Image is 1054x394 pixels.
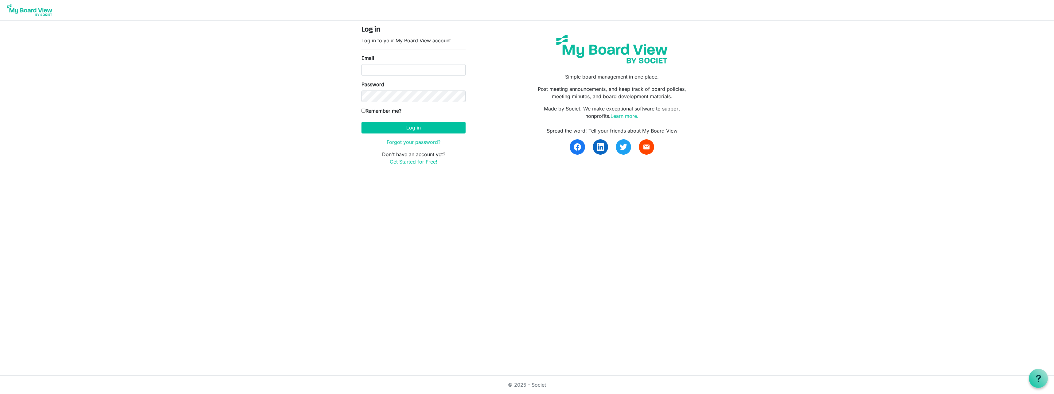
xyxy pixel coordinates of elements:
p: Made by Societ. We make exceptional software to support nonprofits. [532,105,693,120]
label: Email [361,54,374,62]
img: My Board View Logo [5,2,54,18]
label: Remember me? [361,107,401,114]
span: email [643,143,650,151]
a: Get Started for Free! [390,159,437,165]
a: © 2025 - Societ [508,382,546,388]
img: facebook.svg [574,143,581,151]
h4: Log in [361,25,466,34]
a: Learn more. [611,113,638,119]
div: Spread the word! Tell your friends about My Board View [532,127,693,134]
img: my-board-view-societ.svg [552,30,672,68]
a: Forgot your password? [387,139,440,145]
p: Don't have an account yet? [361,151,466,165]
p: Post meeting announcements, and keep track of board policies, meeting minutes, and board developm... [532,85,693,100]
img: linkedin.svg [597,143,604,151]
img: twitter.svg [620,143,627,151]
button: Log in [361,122,466,133]
input: Remember me? [361,109,365,113]
a: email [639,139,654,155]
label: Password [361,81,384,88]
p: Simple board management in one place. [532,73,693,80]
p: Log in to your My Board View account [361,37,466,44]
